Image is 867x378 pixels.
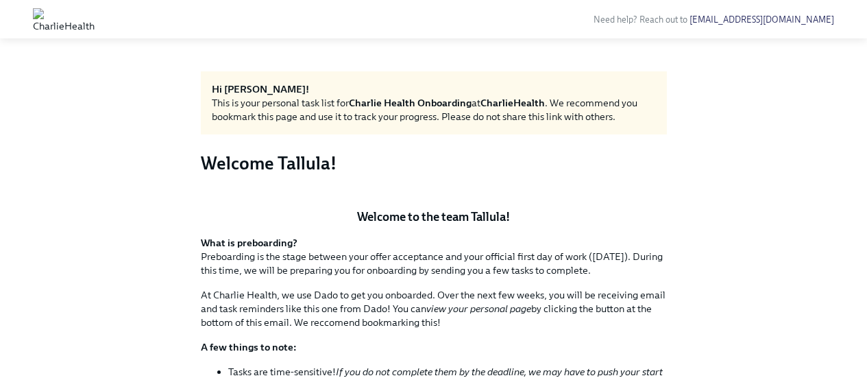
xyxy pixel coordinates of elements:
strong: What is preboarding? [201,237,297,249]
h3: Welcome Tallula! [201,151,667,176]
em: view your personal page [426,303,531,315]
a: [EMAIL_ADDRESS][DOMAIN_NAME] [689,14,834,25]
strong: A few things to note: [201,341,297,353]
strong: Hi [PERSON_NAME]! [212,83,309,95]
strong: Welcome to the team Tallula! [357,209,510,224]
div: This is your personal task list for at . We recommend you bookmark this page and use it to track ... [212,96,656,123]
span: Need help? Reach out to [594,14,834,25]
p: At Charlie Health, we use Dado to get you onboarded. Over the next few weeks, you will be receivi... [201,288,667,329]
img: CharlieHealth [33,8,95,30]
strong: CharlieHealth [480,97,545,109]
p: Preboarding is the stage between your offer acceptance and your official first day of work ([DATE... [201,236,667,277]
strong: Charlie Health Onboarding [349,97,472,109]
